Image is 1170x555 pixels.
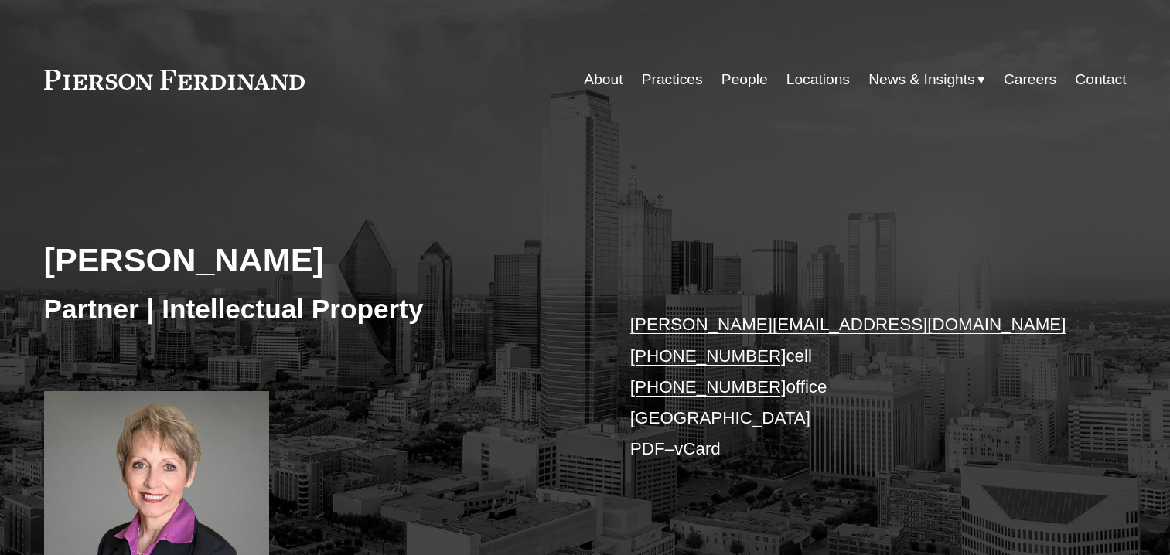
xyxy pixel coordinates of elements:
[584,65,623,94] a: About
[868,65,985,94] a: folder dropdown
[786,65,850,94] a: Locations
[44,240,585,280] h2: [PERSON_NAME]
[1004,65,1056,94] a: Careers
[674,439,721,458] a: vCard
[868,66,975,94] span: News & Insights
[630,309,1081,465] p: cell office [GEOGRAPHIC_DATA] –
[630,346,786,366] a: [PHONE_NUMBER]
[44,292,585,326] h3: Partner | Intellectual Property
[630,439,665,458] a: PDF
[1075,65,1126,94] a: Contact
[642,65,703,94] a: Practices
[630,377,786,397] a: [PHONE_NUMBER]
[721,65,768,94] a: People
[630,315,1066,334] a: [PERSON_NAME][EMAIL_ADDRESS][DOMAIN_NAME]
